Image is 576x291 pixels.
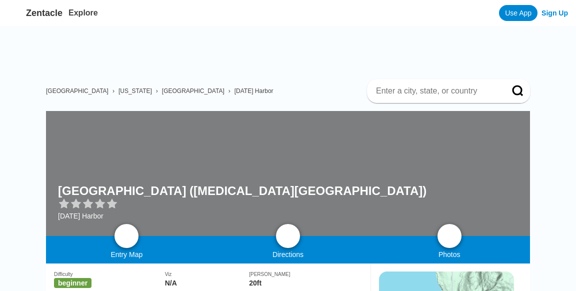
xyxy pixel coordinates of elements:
[58,212,428,220] div: [DATE] Harbor
[541,9,568,17] a: Sign Up
[46,87,108,94] a: [GEOGRAPHIC_DATA]
[165,279,249,287] div: N/A
[282,230,294,242] img: directions
[114,224,138,248] a: map
[120,230,132,242] img: map
[437,224,461,248] a: photos
[54,271,165,277] div: Difficulty
[58,184,426,198] h1: [GEOGRAPHIC_DATA] ([MEDICAL_DATA][GEOGRAPHIC_DATA])
[112,87,114,94] span: ›
[499,5,537,21] a: Use App
[443,230,455,242] img: photos
[26,8,62,18] span: Zentacle
[8,5,24,21] img: Zentacle logo
[207,250,369,258] div: Directions
[54,278,91,288] span: beginner
[249,271,362,277] div: [PERSON_NAME]
[118,87,152,94] a: [US_STATE]
[368,250,530,258] div: Photos
[68,8,98,17] a: Explore
[234,87,273,94] a: [DATE] Harbor
[276,224,300,248] a: directions
[156,87,158,94] span: ›
[228,87,230,94] span: ›
[46,250,207,258] div: Entry Map
[165,271,249,277] div: Viz
[375,86,498,96] input: Enter a city, state, or country
[8,5,62,21] a: Zentacle logoZentacle
[249,279,362,287] div: 20ft
[162,87,224,94] a: [GEOGRAPHIC_DATA]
